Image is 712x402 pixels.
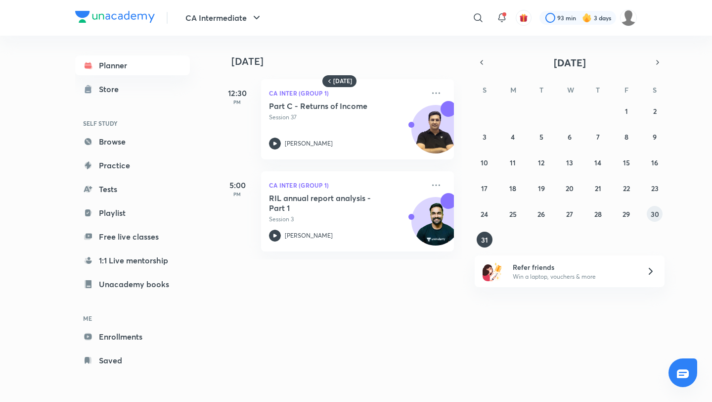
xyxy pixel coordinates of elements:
[619,103,634,119] button: August 1, 2025
[75,351,190,370] a: Saved
[623,158,630,167] abbr: August 15, 2025
[412,110,459,158] img: Avatar
[481,235,488,245] abbr: August 31, 2025
[568,132,572,142] abbr: August 6, 2025
[590,129,606,145] button: August 7, 2025
[538,158,544,167] abbr: August 12, 2025
[595,184,601,193] abbr: August 21, 2025
[510,85,516,95] abbr: Monday
[218,87,257,99] h5: 12:30
[566,184,574,193] abbr: August 20, 2025
[534,180,549,196] button: August 19, 2025
[537,209,545,219] abbr: August 26, 2025
[590,206,606,222] button: August 28, 2025
[511,132,515,142] abbr: August 4, 2025
[285,139,333,148] p: [PERSON_NAME]
[477,206,492,222] button: August 24, 2025
[566,209,573,219] abbr: August 27, 2025
[539,85,543,95] abbr: Tuesday
[269,215,424,224] p: Session 3
[269,179,424,191] p: CA Inter (Group 1)
[513,272,634,281] p: Win a laptop, vouchers & more
[534,154,549,170] button: August 12, 2025
[477,154,492,170] button: August 10, 2025
[477,180,492,196] button: August 17, 2025
[594,158,601,167] abbr: August 14, 2025
[481,184,488,193] abbr: August 17, 2025
[75,251,190,270] a: 1:1 Live mentorship
[619,180,634,196] button: August 22, 2025
[510,158,516,167] abbr: August 11, 2025
[75,132,190,151] a: Browse
[534,129,549,145] button: August 5, 2025
[509,184,516,193] abbr: August 18, 2025
[653,132,657,142] abbr: August 9, 2025
[269,193,392,213] h5: RIL annual report analysis - Part 1
[231,55,464,67] h4: [DATE]
[75,11,155,23] img: Company Logo
[285,231,333,240] p: [PERSON_NAME]
[647,154,663,170] button: August 16, 2025
[596,85,600,95] abbr: Thursday
[75,310,190,327] h6: ME
[619,154,634,170] button: August 15, 2025
[582,13,592,23] img: streak
[179,8,268,28] button: CA Intermediate
[594,209,602,219] abbr: August 28, 2025
[619,206,634,222] button: August 29, 2025
[647,103,663,119] button: August 2, 2025
[590,154,606,170] button: August 14, 2025
[333,77,352,85] h6: [DATE]
[75,327,190,347] a: Enrollments
[624,132,628,142] abbr: August 8, 2025
[75,155,190,175] a: Practice
[647,206,663,222] button: August 30, 2025
[562,154,578,170] button: August 13, 2025
[624,85,628,95] abbr: Friday
[75,79,190,99] a: Store
[516,10,532,26] button: avatar
[75,55,190,75] a: Planner
[647,129,663,145] button: August 9, 2025
[483,261,502,281] img: referral
[75,115,190,132] h6: SELF STUDY
[651,209,659,219] abbr: August 30, 2025
[269,101,392,111] h5: Part C - Returns of Income
[218,191,257,197] p: PM
[483,132,487,142] abbr: August 3, 2025
[534,206,549,222] button: August 26, 2025
[562,129,578,145] button: August 6, 2025
[99,83,125,95] div: Store
[218,99,257,105] p: PM
[477,129,492,145] button: August 3, 2025
[619,129,634,145] button: August 8, 2025
[412,202,459,250] img: Avatar
[481,158,488,167] abbr: August 10, 2025
[538,184,545,193] abbr: August 19, 2025
[651,158,658,167] abbr: August 16, 2025
[625,106,628,116] abbr: August 1, 2025
[647,180,663,196] button: August 23, 2025
[481,209,488,219] abbr: August 24, 2025
[620,9,637,26] img: Jyoti
[505,180,521,196] button: August 18, 2025
[489,55,651,69] button: [DATE]
[505,129,521,145] button: August 4, 2025
[75,274,190,294] a: Unacademy books
[567,85,574,95] abbr: Wednesday
[75,227,190,247] a: Free live classes
[505,206,521,222] button: August 25, 2025
[509,209,517,219] abbr: August 25, 2025
[653,85,657,95] abbr: Saturday
[269,113,424,122] p: Session 37
[513,262,634,272] h6: Refer friends
[554,56,586,69] span: [DATE]
[562,180,578,196] button: August 20, 2025
[623,209,630,219] abbr: August 29, 2025
[651,184,659,193] abbr: August 23, 2025
[75,203,190,223] a: Playlist
[539,132,543,142] abbr: August 5, 2025
[590,180,606,196] button: August 21, 2025
[505,154,521,170] button: August 11, 2025
[623,184,630,193] abbr: August 22, 2025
